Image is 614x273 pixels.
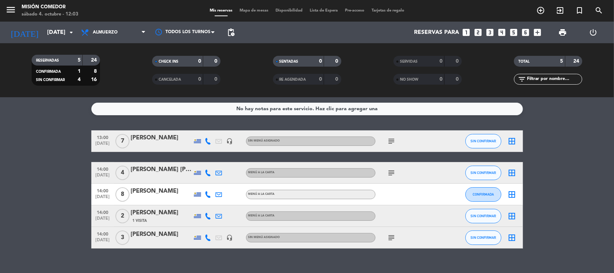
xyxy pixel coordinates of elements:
[279,60,299,63] span: SENTADAS
[470,139,496,143] span: SIN CONFIRMAR
[518,60,529,63] span: TOTAL
[335,59,340,64] strong: 0
[94,194,112,203] span: [DATE]
[5,24,44,40] i: [DATE]
[319,59,322,64] strong: 0
[508,137,517,146] i: border_all
[131,230,192,239] div: [PERSON_NAME]
[387,233,396,242] i: subject
[94,173,112,181] span: [DATE]
[115,166,129,180] span: 4
[508,169,517,177] i: border_all
[279,78,306,81] span: RE AGENDADA
[341,9,368,13] span: Pre-acceso
[473,192,494,196] span: CONFIRMADA
[465,166,501,180] button: SIN CONFIRMAR
[465,134,501,148] button: SIN CONFIRMAR
[387,169,396,177] i: subject
[556,6,564,15] i: exit_to_app
[440,59,442,64] strong: 0
[78,69,81,74] strong: 1
[236,9,272,13] span: Mapa de mesas
[115,209,129,223] span: 2
[131,133,192,143] div: [PERSON_NAME]
[198,59,201,64] strong: 0
[159,78,181,81] span: CANCELADA
[22,4,78,11] div: Misión Comedor
[387,137,396,146] i: subject
[368,9,408,13] span: Tarjetas de regalo
[486,28,495,37] i: looks_3
[93,30,118,35] span: Almuerzo
[575,6,584,15] i: turned_in_not
[509,28,519,37] i: looks_5
[215,59,219,64] strong: 0
[94,186,112,194] span: 14:00
[131,208,192,218] div: [PERSON_NAME]
[526,75,582,83] input: Filtrar por nombre...
[248,236,280,239] span: Sin menú asignado
[440,77,442,82] strong: 0
[78,58,81,63] strong: 5
[589,28,597,37] i: power_settings_new
[465,187,501,202] button: CONFIRMADA
[248,139,280,142] span: Sin menú asignado
[272,9,306,13] span: Disponibilidad
[518,75,526,84] i: filter_list
[227,28,235,37] span: pending_actions
[456,77,460,82] strong: 0
[574,59,581,64] strong: 24
[94,69,98,74] strong: 8
[400,78,418,81] span: NO SHOW
[198,77,201,82] strong: 0
[115,231,129,245] span: 3
[159,60,178,63] span: CHECK INS
[248,171,275,174] span: MENÚ A LA CARTA
[5,4,16,15] i: menu
[248,193,275,196] span: MENÚ A LA CARTA
[319,77,322,82] strong: 0
[94,141,112,149] span: [DATE]
[91,77,98,82] strong: 16
[560,59,563,64] strong: 5
[94,229,112,238] span: 14:00
[578,22,609,43] div: LOG OUT
[595,6,603,15] i: search
[115,187,129,202] span: 8
[465,209,501,223] button: SIN CONFIRMAR
[248,214,275,217] span: MENÚ A LA CARTA
[91,58,98,63] strong: 24
[536,6,545,15] i: add_circle_outline
[462,28,471,37] i: looks_one
[115,134,129,148] span: 7
[521,28,531,37] i: looks_6
[227,138,233,144] i: headset_mic
[36,70,61,73] span: CONFIRMADA
[400,60,418,63] span: SERVIDAS
[133,218,147,224] span: 1 Visita
[94,216,112,224] span: [DATE]
[533,28,542,37] i: add_box
[94,133,112,141] span: 13:00
[474,28,483,37] i: looks_two
[306,9,341,13] span: Lista de Espera
[206,9,236,13] span: Mis reservas
[470,171,496,175] span: SIN CONFIRMAR
[94,165,112,173] span: 14:00
[131,165,192,174] div: [PERSON_NAME] [PERSON_NAME]
[508,190,517,199] i: border_all
[335,77,340,82] strong: 0
[456,59,460,64] strong: 0
[236,105,378,113] div: No hay notas para este servicio. Haz clic para agregar una
[78,77,81,82] strong: 4
[36,78,65,82] span: SIN CONFIRMAR
[215,77,219,82] strong: 0
[227,234,233,241] i: headset_mic
[36,59,59,62] span: RESERVADAS
[508,233,517,242] i: border_all
[22,11,78,18] div: sábado 4. octubre - 12:03
[465,231,501,245] button: SIN CONFIRMAR
[558,28,567,37] span: print
[94,238,112,246] span: [DATE]
[94,208,112,216] span: 14:00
